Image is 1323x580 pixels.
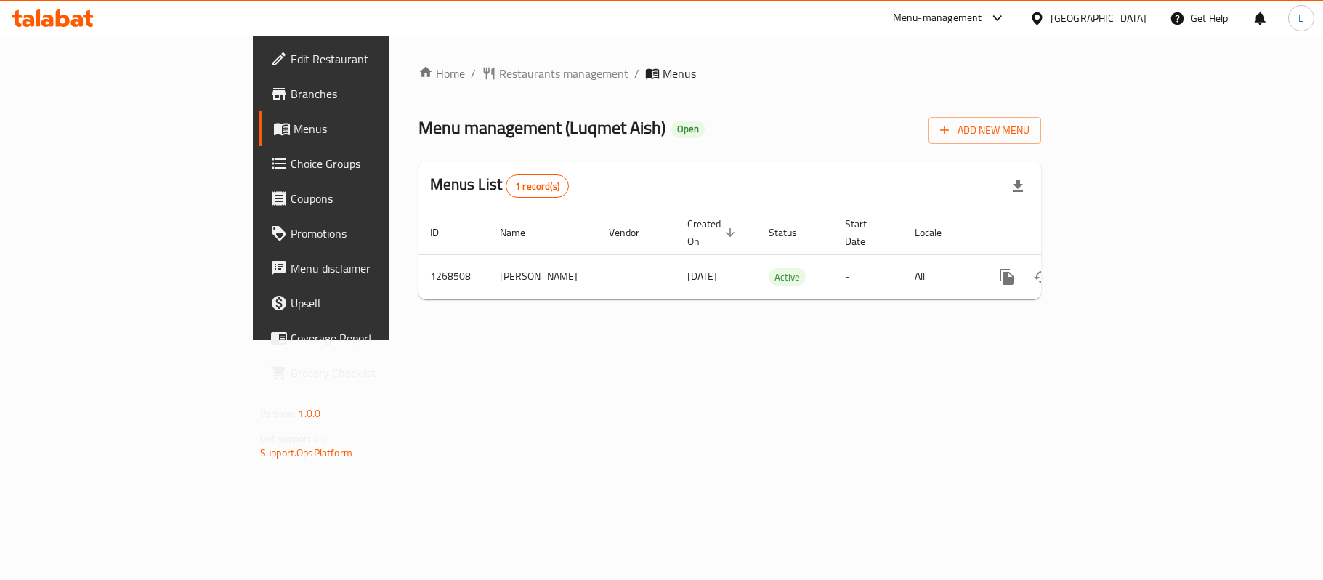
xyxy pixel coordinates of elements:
[418,65,1041,82] nav: breadcrumb
[259,321,474,355] a: Coverage Report
[506,180,568,193] span: 1 record(s)
[291,85,462,102] span: Branches
[259,181,474,216] a: Coupons
[430,174,569,198] h2: Menus List
[1000,169,1035,204] div: Export file
[291,294,462,312] span: Upsell
[506,174,569,198] div: Total records count
[687,267,717,286] span: [DATE]
[259,355,474,390] a: Grocery Checklist
[418,111,665,144] span: Menu management ( Luqmet Aish )
[893,9,982,27] div: Menu-management
[928,117,1041,144] button: Add New Menu
[769,268,806,286] div: Active
[430,224,458,241] span: ID
[488,254,597,299] td: [PERSON_NAME]
[259,146,474,181] a: Choice Groups
[634,65,639,82] li: /
[845,215,886,250] span: Start Date
[259,216,474,251] a: Promotions
[291,329,462,347] span: Coverage Report
[903,254,978,299] td: All
[915,224,960,241] span: Locale
[833,254,903,299] td: -
[769,224,816,241] span: Status
[1024,259,1059,294] button: Change Status
[500,224,544,241] span: Name
[978,211,1141,255] th: Actions
[291,50,462,68] span: Edit Restaurant
[291,259,462,277] span: Menu disclaimer
[671,121,705,138] div: Open
[291,364,462,382] span: Grocery Checklist
[609,224,658,241] span: Vendor
[499,65,628,82] span: Restaurants management
[418,211,1141,299] table: enhanced table
[259,41,474,76] a: Edit Restaurant
[294,120,462,137] span: Menus
[291,225,462,242] span: Promotions
[259,286,474,321] a: Upsell
[259,76,474,111] a: Branches
[259,251,474,286] a: Menu disclaimer
[940,121,1029,140] span: Add New Menu
[259,111,474,146] a: Menus
[687,215,740,250] span: Created On
[990,259,1024,294] button: more
[291,190,462,207] span: Coupons
[482,65,628,82] a: Restaurants management
[671,123,705,135] span: Open
[291,155,462,172] span: Choice Groups
[298,404,320,423] span: 1.0.0
[663,65,696,82] span: Menus
[1298,10,1303,26] span: L
[260,443,352,462] a: Support.OpsPlatform
[260,429,327,448] span: Get support on:
[1051,10,1146,26] div: [GEOGRAPHIC_DATA]
[769,269,806,286] span: Active
[260,404,296,423] span: Version:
